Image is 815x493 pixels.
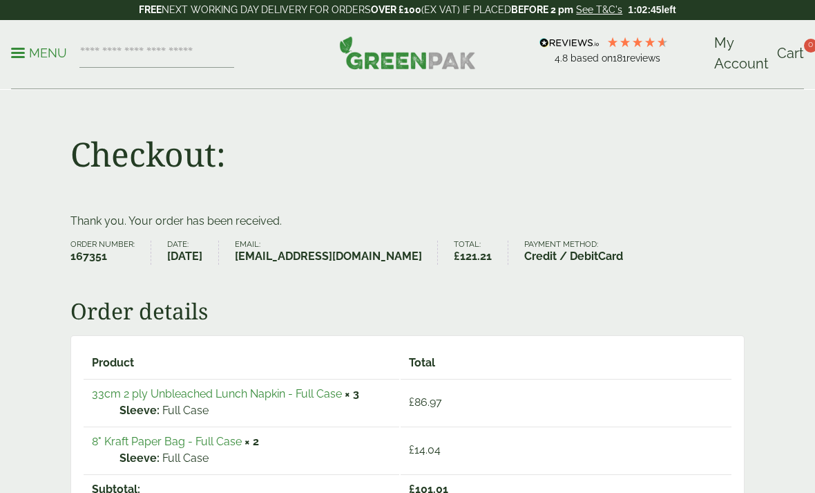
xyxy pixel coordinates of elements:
[409,443,414,456] span: £
[235,248,422,265] strong: [EMAIL_ADDRESS][DOMAIN_NAME]
[167,241,219,265] li: Date:
[92,435,242,448] a: 8" Kraft Paper Bag - Full Case
[714,32,769,74] a: My Account
[576,4,622,15] a: See T&C's
[401,348,731,378] th: Total
[409,396,414,409] span: £
[662,4,676,15] span: left
[570,53,613,64] span: Based on
[454,241,508,265] li: Total:
[371,4,421,15] strong: OVER £100
[555,53,570,64] span: 4.8
[613,53,626,64] span: 181
[626,53,660,64] span: reviews
[777,45,804,62] span: Cart
[11,45,67,59] a: Menu
[119,402,160,419] strong: Sleeve:
[70,134,226,174] h1: Checkout:
[11,45,67,62] p: Menu
[409,396,442,409] bdi: 86.97
[235,241,439,265] li: Email:
[119,450,391,467] p: Full Case
[119,402,391,419] p: Full Case
[339,36,476,69] img: GreenPak Supplies
[119,450,160,467] strong: Sleeve:
[70,241,151,265] li: Order number:
[70,213,745,230] p: Thank you. Your order has been received.
[454,250,492,263] bdi: 121.21
[139,4,162,15] strong: FREE
[167,248,202,265] strong: [DATE]
[524,241,639,265] li: Payment method:
[511,4,573,15] strong: BEFORE 2 pm
[245,435,259,448] strong: × 2
[628,4,661,15] span: 1:02:45
[454,250,460,263] span: £
[409,443,441,456] bdi: 14.04
[84,348,399,378] th: Product
[777,43,804,64] a: Cart 0
[714,35,769,72] span: My Account
[70,298,745,324] h2: Order details
[70,248,135,265] strong: 167351
[606,36,669,48] div: 4.78 Stars
[539,38,600,48] img: REVIEWS.io
[92,387,342,400] a: 33cm 2 ply Unbleached Lunch Napkin - Full Case
[524,248,623,265] strong: Credit / DebitCard
[345,387,359,400] strong: × 3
